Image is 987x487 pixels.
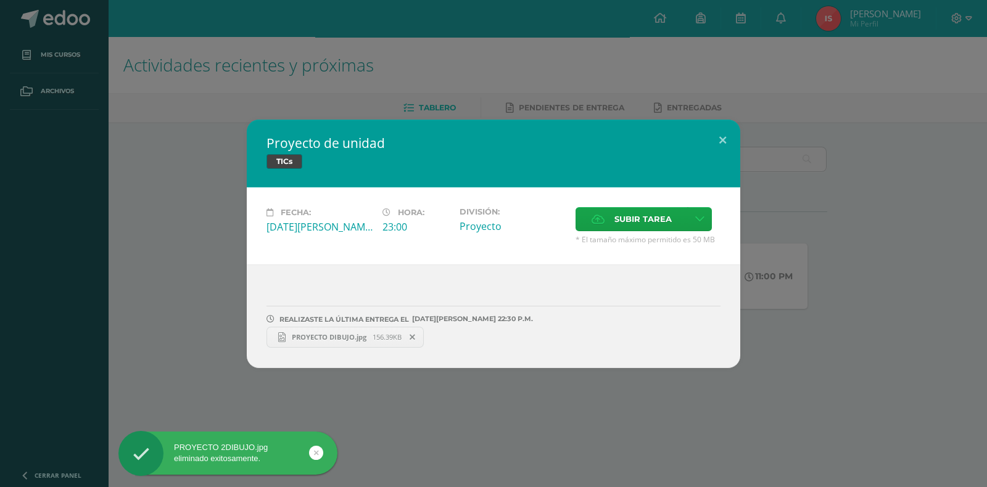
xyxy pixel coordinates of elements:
span: PROYECTO DIBUJO.jpg [286,332,373,342]
label: División: [460,207,566,216]
span: Subir tarea [614,208,672,231]
span: Hora: [398,208,424,217]
span: TICs [266,154,302,169]
span: REALIZASTE LA ÚLTIMA ENTREGA EL [279,315,409,324]
span: [DATE][PERSON_NAME] 22:30 P.M. [409,319,533,319]
button: Close (Esc) [705,120,740,162]
h2: Proyecto de unidad [266,134,721,152]
span: 156.39KB [373,332,402,342]
span: Fecha: [281,208,311,217]
div: PROYECTO 2DIBUJO.jpg eliminado exitosamente. [118,442,337,464]
div: [DATE][PERSON_NAME] [266,220,373,234]
span: Remover entrega [402,330,423,344]
div: Proyecto [460,219,566,233]
a: PROYECTO DIBUJO.jpg 156.39KB [266,327,424,348]
div: 23:00 [382,220,450,234]
span: * El tamaño máximo permitido es 50 MB [576,234,721,245]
